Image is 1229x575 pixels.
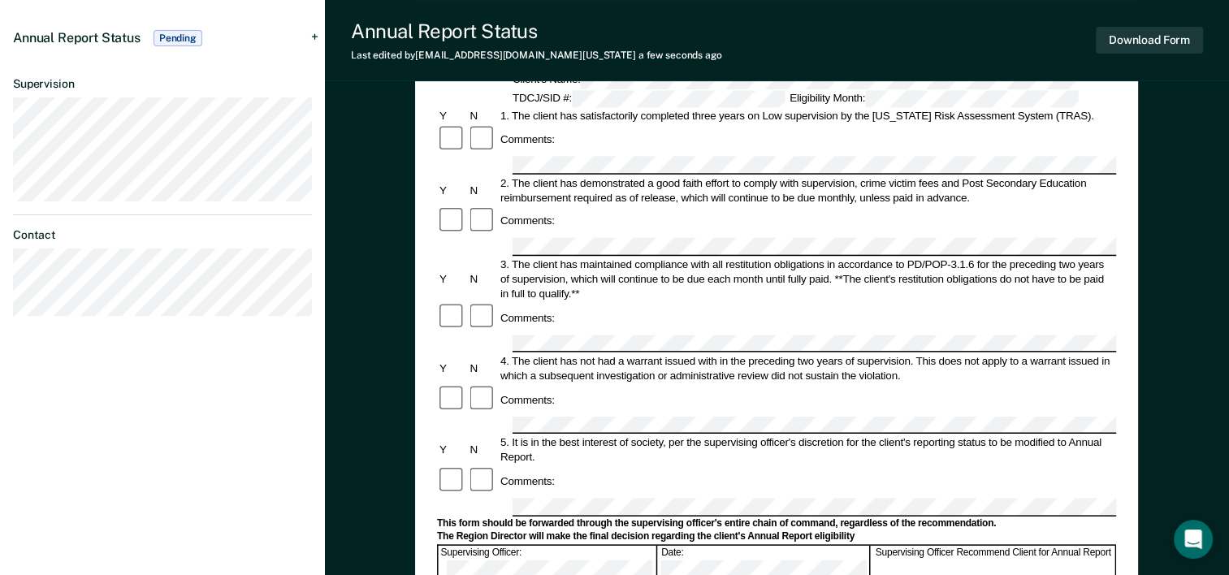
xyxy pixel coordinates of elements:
[468,361,498,375] div: N
[498,353,1116,383] div: 4. The client has not had a warrant issued with in the preceding two years of supervision. This d...
[351,50,722,61] div: Last edited by [EMAIL_ADDRESS][DOMAIN_NAME][US_STATE]
[498,257,1116,301] div: 3. The client has maintained compliance with all restitution obligations in accordance to PD/POP-...
[154,30,202,46] span: Pending
[437,108,467,123] div: Y
[468,443,498,457] div: N
[437,183,467,197] div: Y
[498,435,1116,465] div: 5. It is in the best interest of society, per the supervising officer's discretion for the client...
[498,392,557,407] div: Comments:
[498,310,557,325] div: Comments:
[13,228,312,242] dt: Contact
[468,272,498,287] div: N
[498,132,557,147] div: Comments:
[437,361,467,375] div: Y
[351,19,722,43] div: Annual Report Status
[498,108,1116,123] div: 1. The client has satisfactorily completed three years on Low supervision by the [US_STATE] Risk ...
[13,77,312,91] dt: Supervision
[1096,27,1203,54] button: Download Form
[437,531,1116,544] div: The Region Director will make the final decision regarding the client's Annual Report eligibility
[468,108,498,123] div: N
[787,90,1080,107] div: Eligibility Month:
[510,90,787,107] div: TDCJ/SID #:
[498,214,557,229] div: Comments:
[437,272,467,287] div: Y
[437,517,1116,530] div: This form should be forwarded through the supervising officer's entire chain of command, regardle...
[468,183,498,197] div: N
[638,50,722,61] span: a few seconds ago
[437,443,467,457] div: Y
[1174,520,1213,559] div: Open Intercom Messenger
[498,474,557,489] div: Comments:
[13,30,141,45] span: Annual Report Status
[498,175,1116,205] div: 2. The client has demonstrated a good faith effort to comply with supervision, crime victim fees ...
